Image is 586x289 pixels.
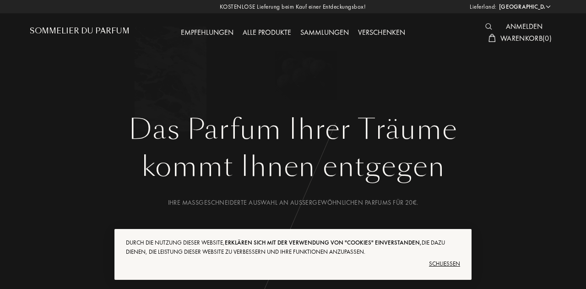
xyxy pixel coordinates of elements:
[353,27,410,37] a: Verschenken
[37,146,549,187] div: kommt Ihnen entgegen
[470,2,497,11] span: Lieferland:
[296,27,353,39] div: Sammlungen
[37,198,549,207] div: Ihre maßgeschneiderte Auswahl an außergewöhnlichen Parfums für 20€.
[296,27,353,37] a: Sammlungen
[176,27,238,37] a: Empfehlungen
[238,27,296,39] div: Alle Produkte
[126,256,460,271] div: Schließen
[500,33,552,43] span: Warenkorb ( 0 )
[30,27,130,39] a: Sommelier du Parfum
[485,23,492,30] img: search_icn_white.svg
[238,27,296,37] a: Alle Produkte
[225,239,422,246] span: erklären sich mit der Verwendung von "Cookies" einverstanden,
[126,238,460,256] div: Durch die Nutzung dieser Website, die dazu dienen, die Leistung dieser Website zu verbessern und ...
[37,113,549,146] h1: Das Parfum Ihrer Träume
[30,27,130,35] h1: Sommelier du Parfum
[176,27,238,39] div: Empfehlungen
[501,21,547,33] div: Anmelden
[488,34,496,42] img: cart_white.svg
[501,22,547,31] a: Anmelden
[353,27,410,39] div: Verschenken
